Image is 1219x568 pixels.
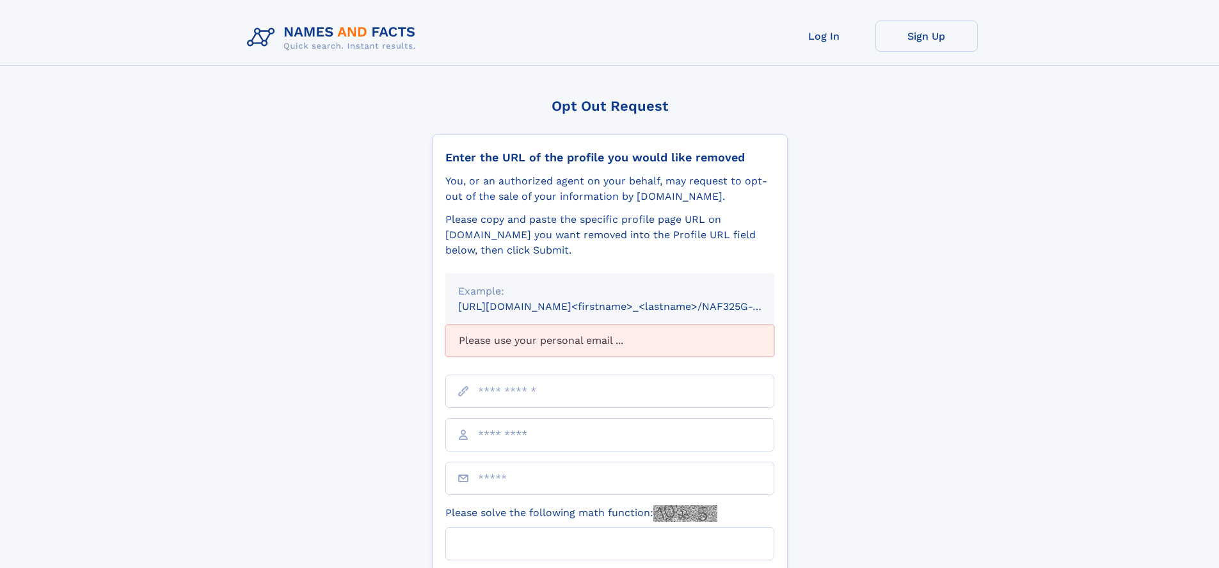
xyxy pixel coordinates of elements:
div: Example: [458,284,761,299]
div: Please copy and paste the specific profile page URL on [DOMAIN_NAME] you want removed into the Pr... [445,212,774,258]
a: Log In [773,20,875,52]
div: Opt Out Request [432,98,788,114]
a: Sign Up [875,20,978,52]
img: Logo Names and Facts [242,20,426,55]
div: Enter the URL of the profile you would like removed [445,150,774,165]
small: [URL][DOMAIN_NAME]<firstname>_<lastname>/NAF325G-xxxxxxxx [458,300,799,312]
label: Please solve the following math function: [445,505,717,522]
div: Please use your personal email ... [445,325,774,357]
div: You, or an authorized agent on your behalf, may request to opt-out of the sale of your informatio... [445,174,774,204]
